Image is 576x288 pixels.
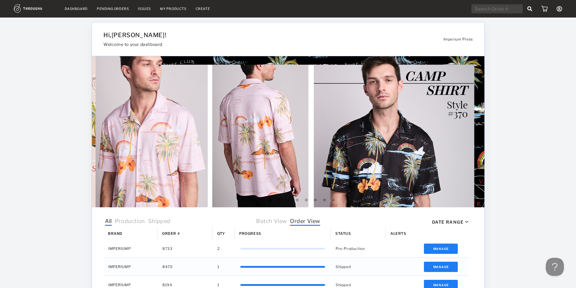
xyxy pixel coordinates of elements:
a: My Products [160,7,187,11]
button: 4 [267,197,273,203]
button: 8 [303,197,309,203]
img: icon_cart.dab5cea1.svg [541,6,548,12]
button: 6 [285,197,291,203]
span: Order View [290,218,320,226]
button: 2 [249,197,255,203]
div: 8470 [158,258,213,276]
button: Manage [424,262,458,272]
a: Dashboard [65,7,88,11]
div: Pre-Production [331,240,386,257]
span: Progress [239,231,261,236]
div: IMPERIUMP [103,240,158,257]
div: Shipped [331,258,386,276]
div: Date Range [432,219,464,225]
button: 7 [294,197,300,203]
a: Issues [138,7,151,11]
span: All [105,218,112,226]
iframe: Toggle Customer Support [546,258,564,276]
span: 2 [217,245,220,253]
button: Manage [424,244,458,254]
a: Create [196,7,210,11]
div: Press SPACE to select this row. [103,240,468,258]
button: 9 [312,197,318,203]
h3: Welcome to your dashboard [103,42,411,47]
span: Qty [217,231,225,236]
div: Press SPACE to select this row. [103,258,468,276]
span: Production [115,218,145,226]
div: IMPERIUMP [103,258,158,276]
div: 8733 [158,240,213,257]
button: 3 [258,197,264,203]
img: 6815ccfc-3078-4b22-be16-cc555382cf9b.jpg [92,56,484,207]
span: Status [335,231,351,236]
button: 10 [321,197,327,203]
button: 1 [240,197,246,203]
span: Alerts [390,231,406,236]
span: Batch View [256,218,287,226]
span: Imperium Press [443,37,473,41]
button: 5 [276,197,282,203]
span: Brand [108,231,122,236]
span: 1 [217,263,220,271]
h1: Hi, [PERSON_NAME] ! [103,31,411,39]
span: Order # [162,231,180,236]
a: Pending Orders [97,7,129,11]
input: Search Order # [471,4,523,13]
img: icon_caret_down_black.69fb8af9.svg [465,221,468,223]
span: Shipped [148,218,170,226]
img: logo.1c10ca64.svg [14,4,56,13]
button: 11 [330,197,337,203]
